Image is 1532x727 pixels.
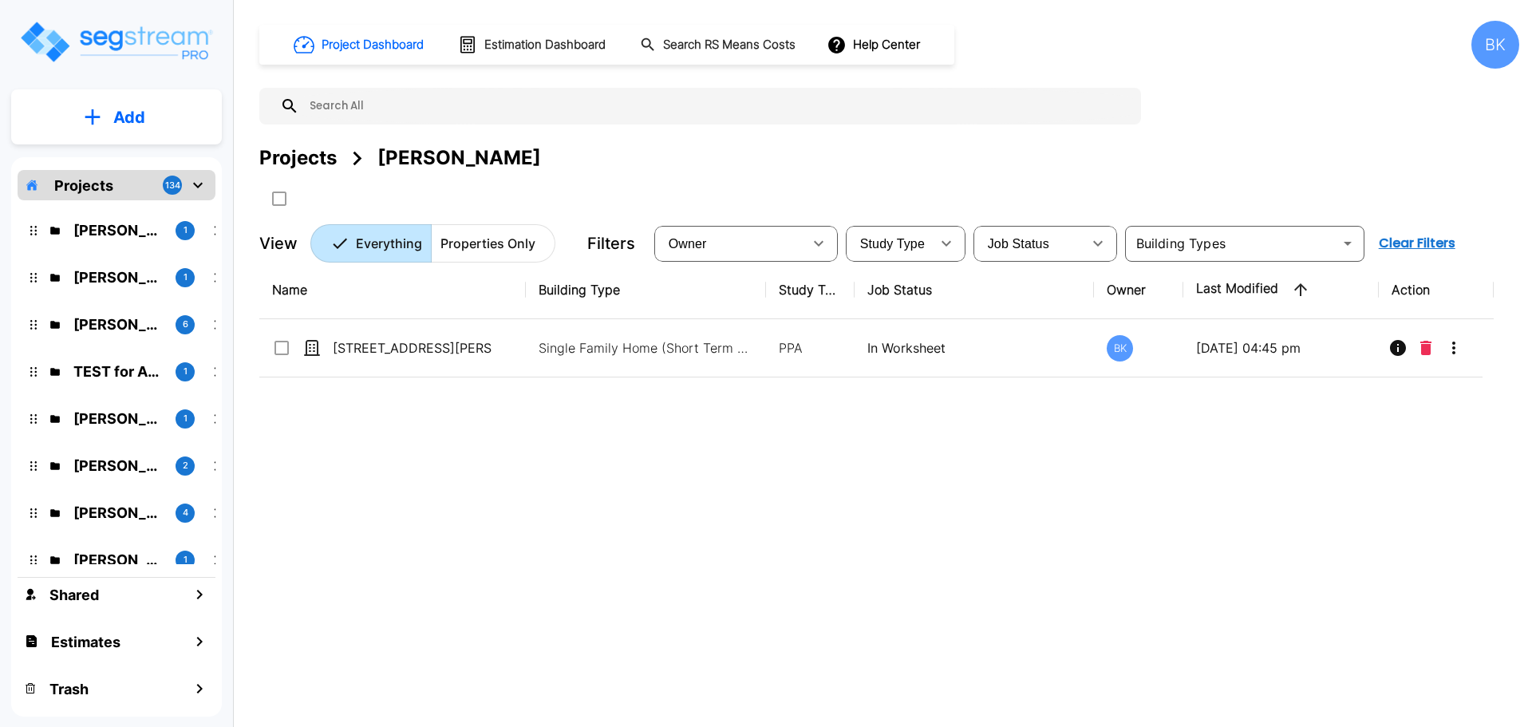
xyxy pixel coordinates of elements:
button: Info [1382,332,1414,364]
button: More-Options [1438,332,1470,364]
p: Single Family Home (Short Term Residential Rental), Single Family Home Site [539,338,754,358]
p: 4 [183,506,188,520]
input: Search All [299,88,1133,124]
button: Add [11,94,222,140]
h1: Estimation Dashboard [484,36,606,54]
th: Owner [1094,261,1183,319]
p: Sid Rathi [73,408,163,429]
span: Study Type [860,237,925,251]
p: In Worksheet [867,338,1082,358]
div: BK [1471,21,1519,69]
p: Filters [587,231,635,255]
p: Pavan Kumar [73,455,163,476]
p: [DATE] 04:45 pm [1196,338,1366,358]
div: Projects [259,144,337,172]
p: PPA [779,338,842,358]
p: 1 [184,412,188,425]
div: Select [657,221,803,266]
p: [STREET_ADDRESS][PERSON_NAME] [333,338,492,358]
th: Job Status [855,261,1095,319]
button: Search RS Means Costs [634,30,804,61]
h1: Trash [49,678,89,700]
div: Select [977,221,1082,266]
p: 1 [184,271,188,284]
p: View [259,231,298,255]
p: 134 [165,179,180,192]
p: Nazar G Kalayji [73,502,163,524]
p: 1 [184,553,188,567]
th: Action [1379,261,1494,319]
th: Building Type [526,261,766,319]
h1: Search RS Means Costs [663,36,796,54]
p: Kamal Momi [73,549,163,571]
th: Last Modified [1183,261,1379,319]
button: Everything [310,224,432,263]
th: Study Type [766,261,855,319]
button: Help Center [823,30,926,60]
div: Select [849,221,930,266]
button: Open [1337,232,1359,255]
p: Add [113,105,145,129]
h1: Estimates [51,631,120,653]
button: SelectAll [263,183,295,215]
p: TEST for Assets [73,361,163,382]
h1: Shared [49,584,99,606]
p: 6 [183,318,188,331]
button: Properties Only [431,224,555,263]
div: BK [1107,335,1133,362]
p: 1 [184,223,188,237]
span: Job Status [988,237,1049,251]
p: 1 [184,365,188,378]
p: Kalo Atanasoff [73,219,163,241]
span: Owner [669,237,707,251]
p: Ryanne Hazen [73,267,163,288]
button: Project Dashboard [287,27,432,62]
p: Properties Only [440,234,535,253]
div: [PERSON_NAME] [377,144,541,172]
img: Logo [18,19,214,65]
button: Delete [1414,332,1438,364]
th: Name [259,261,526,319]
p: Projects [54,175,113,196]
p: Neil Krech [73,314,163,335]
p: Everything [356,234,422,253]
button: Estimation Dashboard [452,28,614,61]
p: 2 [183,459,188,472]
button: Clear Filters [1372,227,1462,259]
h1: Project Dashboard [322,36,424,54]
input: Building Types [1130,232,1333,255]
div: Platform [310,224,555,263]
